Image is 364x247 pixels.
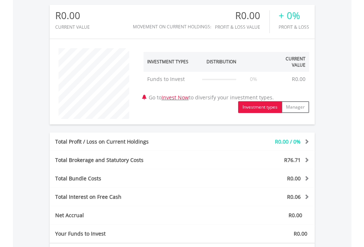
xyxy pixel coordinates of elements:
[287,193,301,200] span: R0.06
[279,25,309,29] div: Profit & Loss
[55,10,90,21] div: R0.00
[238,101,282,113] button: Investment types
[288,72,309,87] td: R0.00
[240,72,268,87] td: 0%
[50,138,204,145] div: Total Profit / Loss on Current Holdings
[162,94,189,101] a: Invest Now
[50,230,182,237] div: Your Funds to Invest
[50,156,204,164] div: Total Brokerage and Statutory Costs
[215,10,269,21] div: R0.00
[282,101,309,113] button: Manager
[138,45,315,113] div: Go to to diversify your investment types.
[279,10,309,21] div: + 0%
[55,25,90,29] div: CURRENT VALUE
[133,24,211,29] div: Movement on Current Holdings:
[215,25,269,29] div: Profit & Loss Value
[50,193,204,201] div: Total Interest on Free Cash
[268,52,309,72] th: Current Value
[206,59,236,65] div: Distribution
[50,175,204,182] div: Total Bundle Costs
[287,175,301,182] span: R0.00
[144,52,199,72] th: Investment Types
[284,156,301,163] span: R76.71
[289,212,302,219] span: R0.00
[144,72,199,87] td: Funds to Invest
[294,230,307,237] span: R0.00
[275,138,301,145] span: R0.00 / 0%
[50,212,204,219] div: Net Accrual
